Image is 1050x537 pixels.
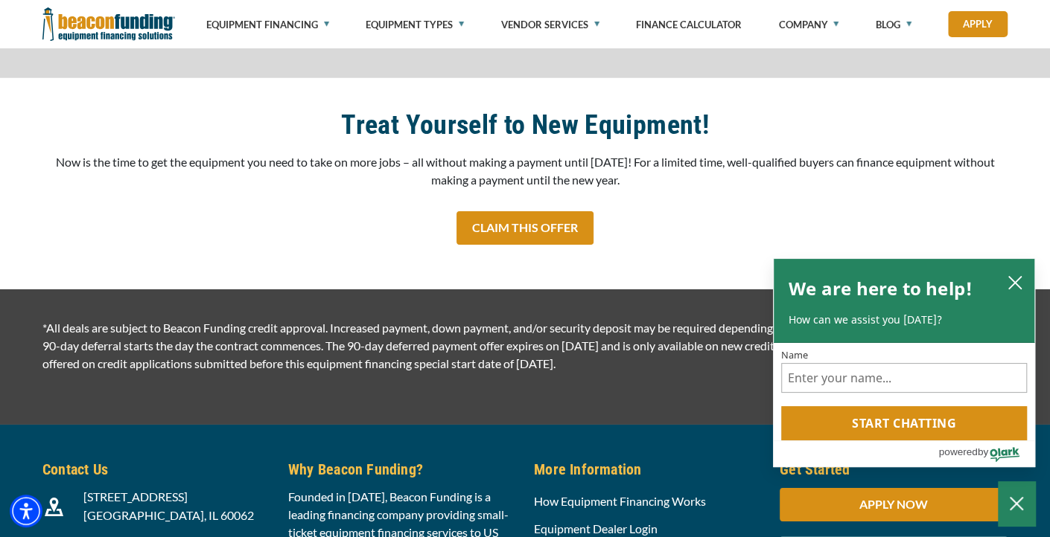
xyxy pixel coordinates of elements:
h2: We are here to help! [789,274,973,303]
input: Name [781,363,1027,393]
div: APPLY NOW [780,488,1008,521]
span: powered [938,443,977,461]
label: Name [781,350,1027,360]
h5: Contact Us [42,458,270,480]
a: APPLY NOW [780,497,1008,511]
button: close chatbox [1003,271,1027,292]
a: Equipment Dealer Login [534,521,658,536]
h5: More Information [534,458,762,480]
a: How Equipment Financing Works [534,494,706,508]
div: olark chatbox [773,258,1035,468]
h5: Why Beacon Funding? [288,458,516,480]
button: Close Chatbox [998,481,1035,526]
p: *All deals are subject to Beacon Funding credit approval. Increased payment, down payment, and/or... [42,319,1008,373]
button: Start chatting [781,406,1027,440]
p: How can we assist you [DATE]? [789,312,1019,327]
span: [STREET_ADDRESS] [GEOGRAPHIC_DATA], IL 60062 [83,489,254,522]
div: Accessibility Menu [10,495,42,527]
span: by [978,443,988,461]
h2: Treat Yourself to New Equipment! [341,108,709,142]
h5: Get Started [780,458,1008,480]
a: Powered by Olark [938,441,1034,466]
img: Beacon Funding location [45,498,63,516]
a: Apply [948,11,1008,37]
a: CLAIM THIS OFFER [456,211,594,245]
p: Now is the time to get the equipment you need to take on more jobs – all without making a payment... [42,153,1008,189]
